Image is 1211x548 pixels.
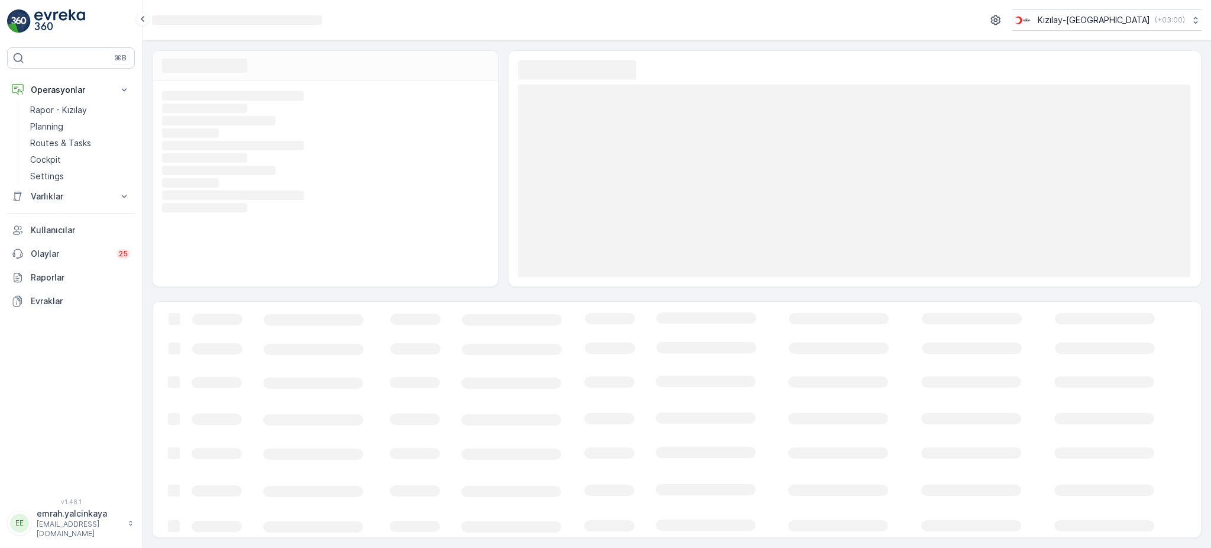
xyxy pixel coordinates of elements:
p: Operasyonlar [31,84,111,96]
img: logo_light-DOdMpM7g.png [34,9,85,33]
p: Evraklar [31,295,130,307]
p: emrah.yalcinkaya [37,508,122,520]
p: Kullanıcılar [31,224,130,236]
a: Planning [25,118,135,135]
div: EE [10,514,29,533]
p: Cockpit [30,154,61,166]
img: logo [7,9,31,33]
a: Cockpit [25,151,135,168]
a: Routes & Tasks [25,135,135,151]
a: Settings [25,168,135,185]
span: v 1.48.1 [7,498,135,505]
p: Rapor - Kızılay [30,104,87,116]
p: ⌘B [115,53,127,63]
p: ( +03:00 ) [1155,15,1185,25]
p: Planning [30,121,63,133]
p: 25 [119,249,128,259]
a: Rapor - Kızılay [25,102,135,118]
button: Varlıklar [7,185,135,208]
a: Evraklar [7,289,135,313]
p: [EMAIL_ADDRESS][DOMAIN_NAME] [37,520,122,539]
p: Routes & Tasks [30,137,91,149]
a: Raporlar [7,266,135,289]
a: Olaylar25 [7,242,135,266]
button: Operasyonlar [7,78,135,102]
p: Kızılay-[GEOGRAPHIC_DATA] [1038,14,1150,26]
a: Kullanıcılar [7,218,135,242]
p: Raporlar [31,272,130,283]
button: Kızılay-[GEOGRAPHIC_DATA](+03:00) [1012,9,1202,31]
img: k%C4%B1z%C4%B1lay_jywRncg.png [1012,14,1033,27]
p: Olaylar [31,248,109,260]
p: Settings [30,170,64,182]
p: Varlıklar [31,191,111,202]
button: EEemrah.yalcinkaya[EMAIL_ADDRESS][DOMAIN_NAME] [7,508,135,539]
